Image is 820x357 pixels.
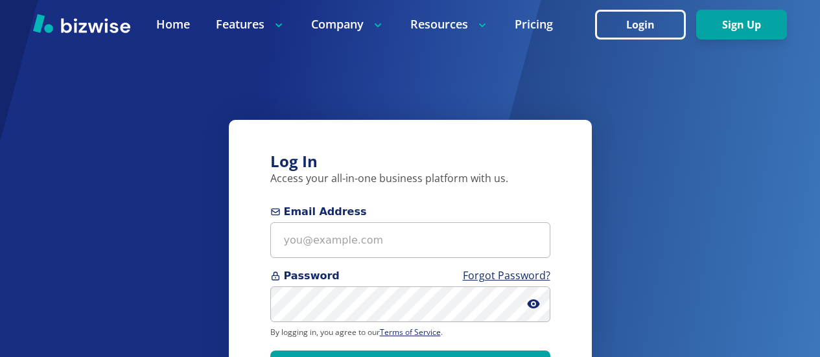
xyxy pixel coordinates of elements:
p: Company [311,16,384,32]
a: Login [595,19,696,31]
p: By logging in, you agree to our . [270,327,550,338]
a: Pricing [515,16,553,32]
span: Password [270,268,550,284]
a: Sign Up [696,19,787,31]
span: Email Address [270,204,550,220]
a: Forgot Password? [463,268,550,282]
p: Features [216,16,285,32]
a: Home [156,16,190,32]
img: Bizwise Logo [33,14,130,33]
button: Sign Up [696,10,787,40]
h3: Log In [270,151,550,172]
button: Login [595,10,686,40]
input: you@example.com [270,222,550,258]
a: Terms of Service [380,327,441,338]
p: Resources [410,16,489,32]
p: Access your all-in-one business platform with us. [270,172,550,186]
